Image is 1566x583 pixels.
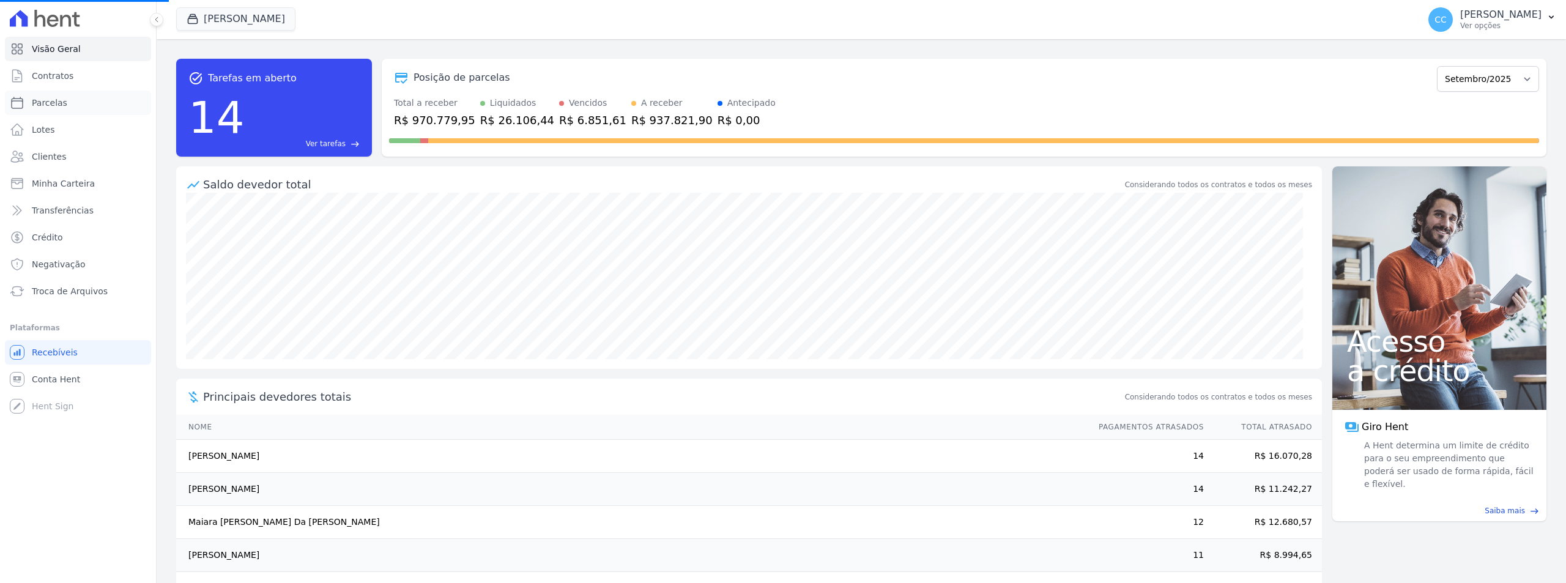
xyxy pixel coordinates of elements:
[32,204,94,217] span: Transferências
[188,86,245,149] div: 14
[351,139,360,149] span: east
[718,112,776,128] div: R$ 0,00
[32,177,95,190] span: Minha Carteira
[1204,440,1322,473] td: R$ 16.070,28
[208,71,297,86] span: Tarefas em aberto
[1362,439,1534,491] span: A Hent determina um limite de crédito para o seu empreendimento que poderá ser usado de forma ráp...
[1460,21,1542,31] p: Ver opções
[176,506,1087,539] td: Maiara [PERSON_NAME] Da [PERSON_NAME]
[32,70,73,82] span: Contratos
[1419,2,1566,37] button: CC [PERSON_NAME] Ver opções
[1204,415,1322,440] th: Total Atrasado
[306,138,346,149] span: Ver tarefas
[1087,440,1204,473] td: 14
[1204,539,1322,572] td: R$ 8.994,65
[1362,420,1408,434] span: Giro Hent
[5,91,151,115] a: Parcelas
[5,367,151,392] a: Conta Hent
[1347,356,1532,385] span: a crédito
[1530,507,1539,516] span: east
[5,252,151,277] a: Negativação
[727,97,776,110] div: Antecipado
[631,112,713,128] div: R$ 937.821,90
[32,285,108,297] span: Troca de Arquivos
[1087,415,1204,440] th: Pagamentos Atrasados
[1434,15,1447,24] span: CC
[32,43,81,55] span: Visão Geral
[480,112,554,128] div: R$ 26.106,44
[5,225,151,250] a: Crédito
[250,138,360,149] a: Ver tarefas east
[203,176,1123,193] div: Saldo devedor total
[641,97,683,110] div: A receber
[176,7,295,31] button: [PERSON_NAME]
[188,71,203,86] span: task_alt
[5,117,151,142] a: Lotes
[1125,392,1312,403] span: Considerando todos os contratos e todos os meses
[414,70,510,85] div: Posição de parcelas
[1485,505,1525,516] span: Saiba mais
[490,97,536,110] div: Liquidados
[5,144,151,169] a: Clientes
[394,112,475,128] div: R$ 970.779,95
[203,388,1123,405] span: Principais devedores totais
[569,97,607,110] div: Vencidos
[32,231,63,243] span: Crédito
[394,97,475,110] div: Total a receber
[5,171,151,196] a: Minha Carteira
[5,198,151,223] a: Transferências
[32,150,66,163] span: Clientes
[32,346,78,358] span: Recebíveis
[5,279,151,303] a: Troca de Arquivos
[1460,9,1542,21] p: [PERSON_NAME]
[176,539,1087,572] td: [PERSON_NAME]
[5,37,151,61] a: Visão Geral
[176,440,1087,473] td: [PERSON_NAME]
[559,112,626,128] div: R$ 6.851,61
[1087,473,1204,506] td: 14
[32,373,80,385] span: Conta Hent
[5,340,151,365] a: Recebíveis
[176,473,1087,506] td: [PERSON_NAME]
[1087,539,1204,572] td: 11
[32,97,67,109] span: Parcelas
[32,258,86,270] span: Negativação
[32,124,55,136] span: Lotes
[1347,327,1532,356] span: Acesso
[5,64,151,88] a: Contratos
[10,321,146,335] div: Plataformas
[1204,506,1322,539] td: R$ 12.680,57
[1204,473,1322,506] td: R$ 11.242,27
[176,415,1087,440] th: Nome
[1340,505,1539,516] a: Saiba mais east
[1125,179,1312,190] div: Considerando todos os contratos e todos os meses
[1087,506,1204,539] td: 12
